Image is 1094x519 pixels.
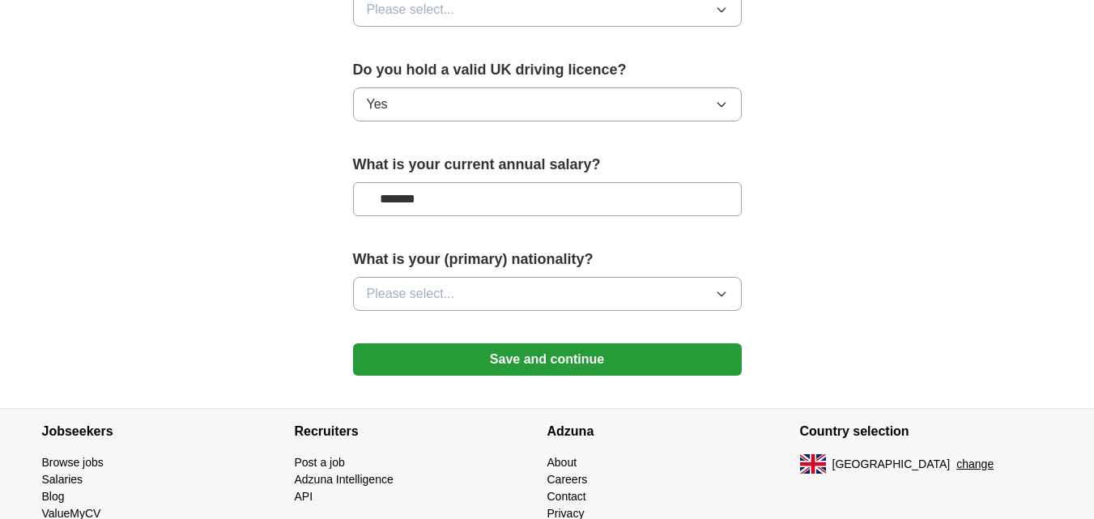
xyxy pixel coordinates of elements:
a: Salaries [42,473,83,486]
span: [GEOGRAPHIC_DATA] [832,456,951,473]
a: About [547,456,577,469]
a: Browse jobs [42,456,104,469]
label: What is your current annual salary? [353,154,742,176]
img: UK flag [800,454,826,474]
button: Save and continue [353,343,742,376]
a: Careers [547,473,588,486]
a: Post a job [295,456,345,469]
a: Contact [547,490,586,503]
a: API [295,490,313,503]
button: Please select... [353,277,742,311]
a: Blog [42,490,65,503]
label: What is your (primary) nationality? [353,249,742,270]
button: Yes [353,87,742,121]
span: Yes [367,95,388,114]
label: Do you hold a valid UK driving licence? [353,59,742,81]
button: change [956,456,994,473]
span: Please select... [367,284,455,304]
a: Adzuna Intelligence [295,473,394,486]
h4: Country selection [800,409,1053,454]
